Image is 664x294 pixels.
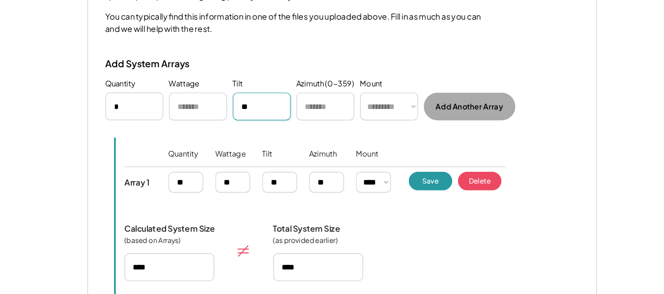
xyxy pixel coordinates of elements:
div: Tilt [264,142,273,164]
div: Open Intercom Messenger [631,261,654,284]
div: Azimuth (0-359) [293,81,343,91]
div: These numbers must match. Otherwise, your registration will be rejected. You can update your Tota... [147,264,351,280]
button: Save [389,161,426,177]
div: (based on Arrays) [147,215,197,223]
div: Quantity [185,142,210,164]
div: Mount [347,81,367,91]
div: Mount [344,142,363,164]
button: Delete [431,161,467,177]
div: Wattage [225,142,251,164]
button: Add Another Array [402,94,479,117]
div: Add System Arrays [131,64,230,75]
div: (as provided earlier) [274,215,329,223]
div: Array 1 [147,165,169,174]
div: You can typically find this information in one of the files you uploaded above. Fill in as much a... [131,24,451,45]
div: Wattage [185,81,211,91]
div: Quantity [131,81,157,91]
div: Azimuth [304,142,328,164]
div: Tilt [239,81,248,91]
div: Total System Size [274,205,331,214]
div: Calculated System Size [147,205,225,214]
